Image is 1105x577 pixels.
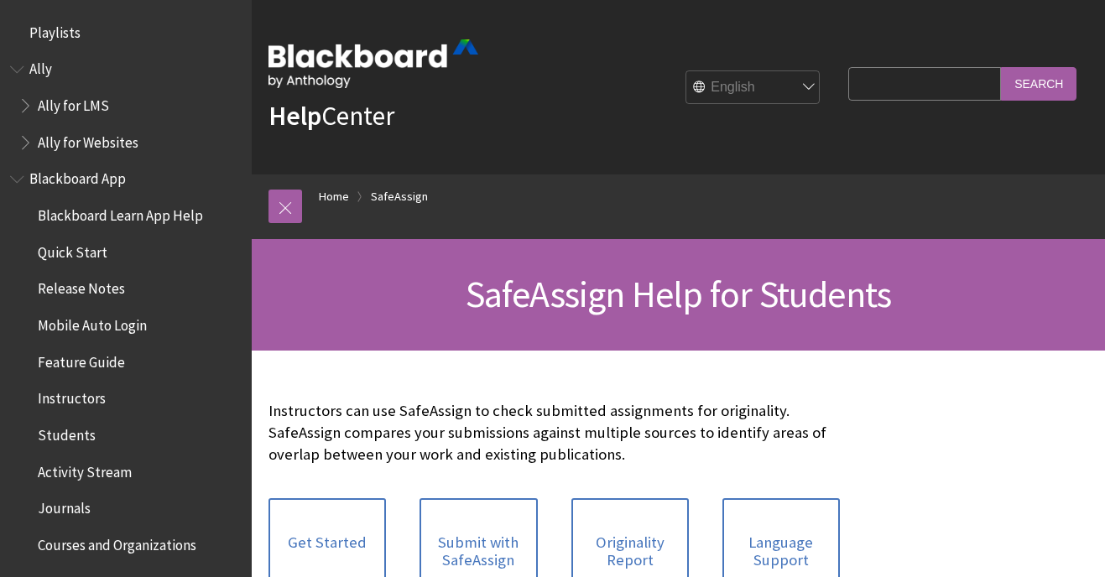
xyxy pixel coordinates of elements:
select: Site Language Selector [686,71,821,105]
span: Quick Start [38,238,107,261]
span: Instructors [38,385,106,408]
a: HelpCenter [268,99,394,133]
span: Mobile Auto Login [38,311,147,334]
span: Playlists [29,18,81,41]
span: Blackboard App [29,165,126,188]
span: Release Notes [38,275,125,298]
span: Journals [38,495,91,517]
a: SafeAssign [371,186,428,207]
span: Feature Guide [38,348,125,371]
nav: Book outline for Anthology Ally Help [10,55,242,157]
span: Ally [29,55,52,78]
span: Ally for LMS [38,91,109,114]
span: Students [38,421,96,444]
span: SafeAssign Help for Students [466,271,892,317]
span: Ally for Websites [38,128,138,151]
strong: Help [268,99,321,133]
a: Home [319,186,349,207]
span: Courses and Organizations [38,531,196,554]
p: Instructors can use SafeAssign to check submitted assignments for originality. SafeAssign compare... [268,400,840,466]
input: Search [1001,67,1076,100]
img: Blackboard by Anthology [268,39,478,88]
nav: Book outline for Playlists [10,18,242,47]
span: Blackboard Learn App Help [38,201,203,224]
span: Activity Stream [38,458,132,481]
